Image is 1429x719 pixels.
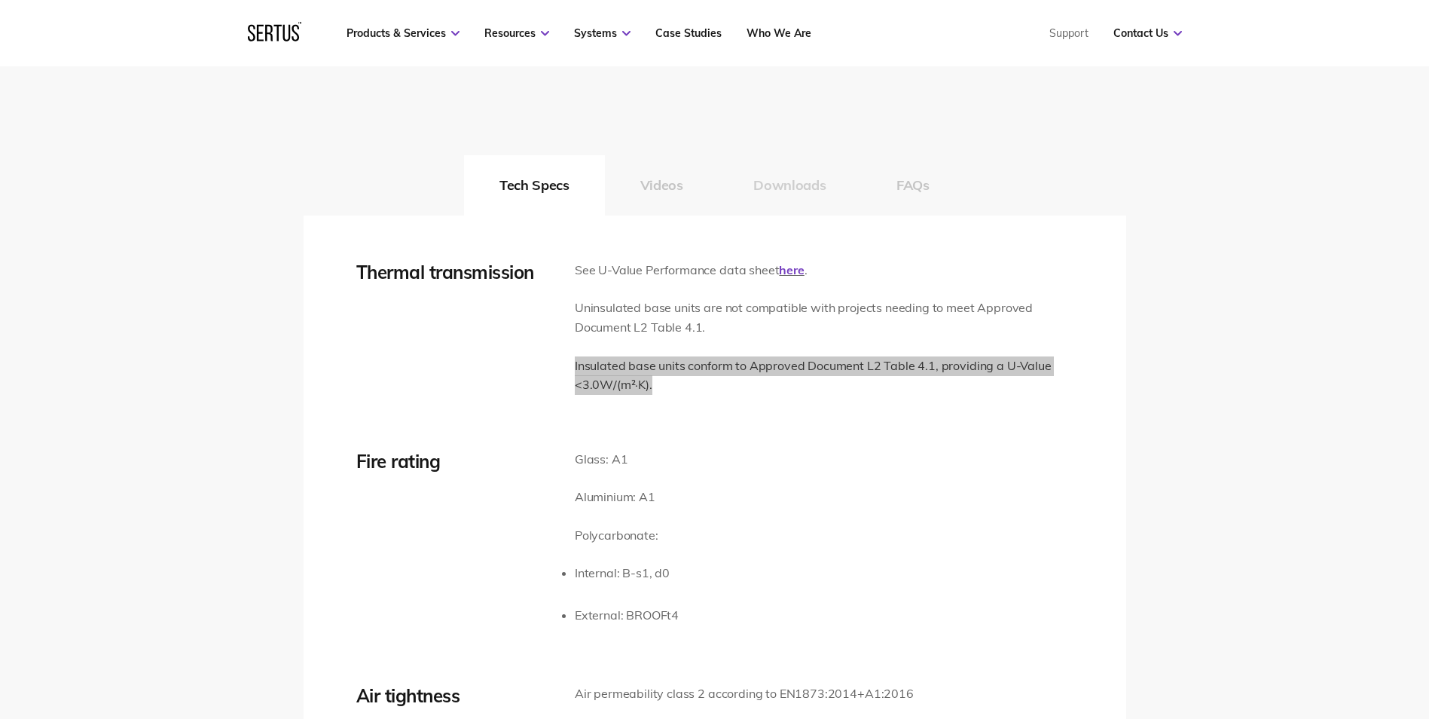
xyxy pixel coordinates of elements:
[347,26,460,40] a: Products & Services
[575,606,679,626] li: External: BROOFt4
[356,450,552,473] div: Fire rating
[605,155,719,216] button: Videos
[356,684,552,707] div: Air tightness
[575,564,679,583] li: Internal: B-s1, d0
[575,356,1073,395] p: Insulated base units conform to Approved Document L2 Table 4.1, providing a U-Value <3.0W/(m²·K).
[1113,26,1182,40] a: Contact Us
[574,26,631,40] a: Systems
[861,155,965,216] button: FAQs
[1049,26,1089,40] a: Support
[575,684,914,704] p: Air permeability class 2 according to EN1873:2014+A1:2016
[575,488,679,507] p: Aluminium: A1
[718,155,861,216] button: Downloads
[747,26,811,40] a: Who We Are
[575,261,1073,280] p: See U-Value Performance data sheet .
[484,26,549,40] a: Resources
[1158,544,1429,719] iframe: Chat Widget
[356,261,552,283] div: Thermal transmission
[655,26,722,40] a: Case Studies
[575,298,1073,337] p: Uninsulated base units are not compatible with projects needing to meet Approved Document L2 Tabl...
[575,450,679,470] p: Glass: A1
[779,262,804,277] a: here
[575,526,679,546] p: Polycarbonate:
